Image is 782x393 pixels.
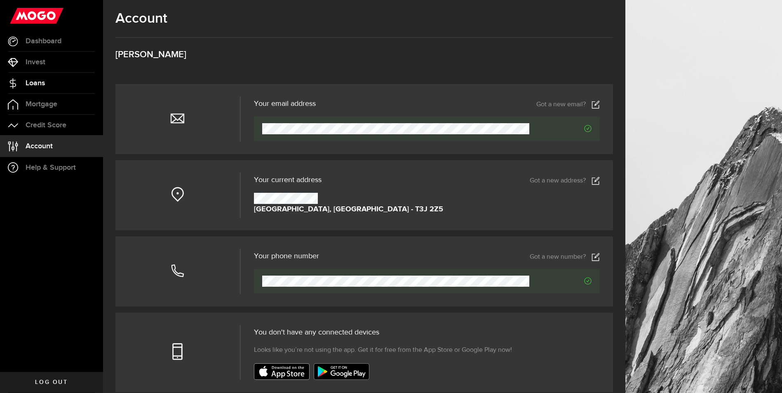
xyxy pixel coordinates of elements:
[26,58,45,66] span: Invest
[115,10,613,27] h1: Account
[254,176,322,184] span: Your current address
[26,80,45,87] span: Loans
[254,345,512,355] span: Looks like you’re not using the app. Get it for free from the App Store or Google Play now!
[254,329,379,336] span: You don't have any connected devices
[529,125,592,132] span: Verified
[530,177,600,185] a: Got a new address?
[254,204,443,215] strong: [GEOGRAPHIC_DATA], [GEOGRAPHIC_DATA] - T3J 2Z5
[26,164,76,171] span: Help & Support
[26,143,53,150] span: Account
[35,379,68,385] span: Log out
[254,253,319,260] h3: Your phone number
[26,101,57,108] span: Mortgage
[26,37,61,45] span: Dashboard
[536,101,600,109] a: Got a new email?
[7,3,31,28] button: Open LiveChat chat widget
[254,363,310,380] img: badge-app-store.svg
[115,50,613,59] h3: [PERSON_NAME]
[530,253,600,261] a: Got a new number?
[314,363,369,380] img: badge-google-play.svg
[254,100,316,108] h3: Your email address
[529,277,592,285] span: Verified
[26,122,66,129] span: Credit Score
